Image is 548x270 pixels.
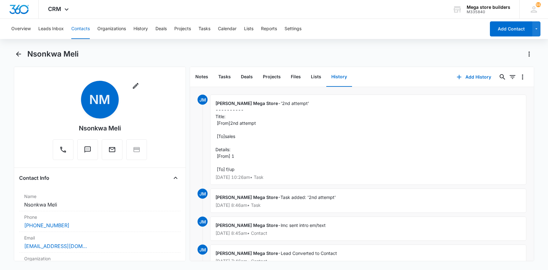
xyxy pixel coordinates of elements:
button: History [133,19,148,39]
button: Leads Inbox [38,19,64,39]
button: Call [53,139,73,160]
button: Contacts [71,19,90,39]
button: Lists [244,19,253,39]
span: [PERSON_NAME] Mega Store [215,251,278,256]
button: Organizations [97,19,126,39]
button: Actions [524,49,534,59]
button: Projects [174,19,191,39]
h1: Nsonkwa Meli [27,49,79,59]
span: [PERSON_NAME] Mega Store [215,223,278,228]
div: Phone[PHONE_NUMBER] [19,211,181,232]
button: Tasks [213,67,236,87]
div: NameNsonkwa Meli [19,190,181,211]
button: Settings [285,19,301,39]
button: Tasks [198,19,210,39]
label: Phone [24,214,176,220]
button: Notes [190,67,213,87]
button: Back [14,49,24,59]
span: CRM [48,6,61,12]
button: Add History [450,69,497,85]
label: Organization [24,255,176,262]
div: notifications count [536,2,541,7]
span: JM [198,217,208,227]
button: Add Contact [490,21,532,36]
button: Lists [306,67,326,87]
button: Close [171,173,181,183]
a: [EMAIL_ADDRESS][DOMAIN_NAME] [24,242,87,250]
span: Task added: '2nd attempt' [280,195,336,200]
span: [PERSON_NAME] Mega Store [215,101,278,106]
span: 55 [536,2,541,7]
button: Overflow Menu [518,72,528,82]
p: [DATE] 10:26am • Task [215,175,521,179]
button: Filters [507,72,518,82]
p: [DATE] 8:46am • Task [215,203,521,207]
a: Call [53,149,73,154]
label: Email [24,234,176,241]
div: - [210,245,526,269]
span: NM [81,81,119,118]
span: [PERSON_NAME] Mega Store [215,195,278,200]
button: Reports [261,19,277,39]
div: - [210,217,526,241]
button: Deals [155,19,167,39]
p: [DATE] 7:46am • Contact [215,259,521,263]
div: Email[EMAIL_ADDRESS][DOMAIN_NAME] [19,232,181,253]
button: History [326,67,352,87]
span: '2nd attempt' ---------- Title: [From]2nd attempt [To]sales Details: [From] 1 [To] f/up [215,101,309,172]
a: Email [102,149,122,154]
button: Search... [497,72,507,82]
span: Lead Converted to Contact [281,251,337,256]
button: Text [77,139,98,160]
span: JM [198,245,208,255]
p: [DATE] 8:45am • Contact [215,231,521,235]
div: account id [467,10,510,14]
a: [PHONE_NUMBER] [24,222,69,229]
label: Name [24,193,176,200]
div: Nsonkwa Meli [79,124,121,133]
dd: Nsonkwa Meli [24,201,176,208]
button: Calendar [218,19,236,39]
button: Email [102,139,122,160]
h4: Contact Info [19,174,49,182]
a: Text [77,149,98,154]
div: - [210,189,526,213]
div: - [210,95,526,185]
span: JM [198,95,208,105]
button: Files [286,67,306,87]
span: lmc sent intro em/text [281,223,326,228]
button: Deals [236,67,258,87]
button: Projects [258,67,286,87]
span: JM [198,189,208,199]
div: account name [467,5,510,10]
button: Overview [11,19,31,39]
